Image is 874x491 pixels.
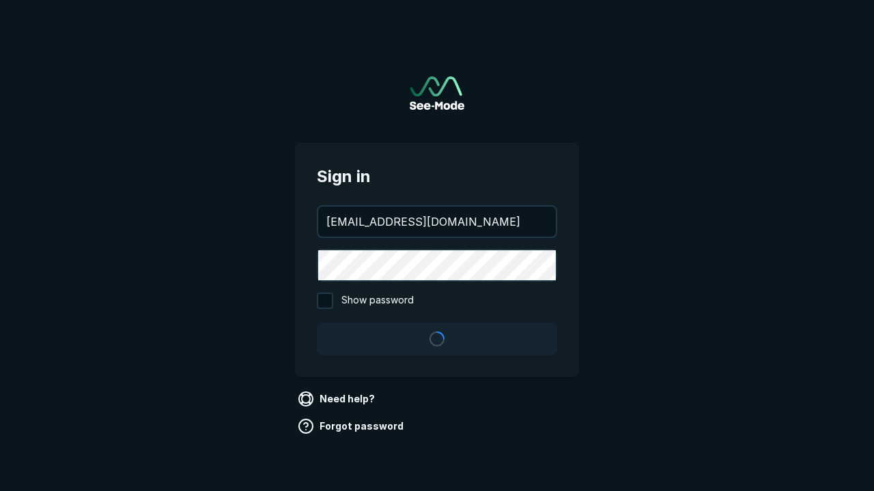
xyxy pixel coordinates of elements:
span: Sign in [317,164,557,189]
input: your@email.com [318,207,556,237]
img: See-Mode Logo [410,76,464,110]
a: Forgot password [295,415,409,437]
span: Show password [341,293,414,309]
a: Need help? [295,388,380,410]
a: Go to sign in [410,76,464,110]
